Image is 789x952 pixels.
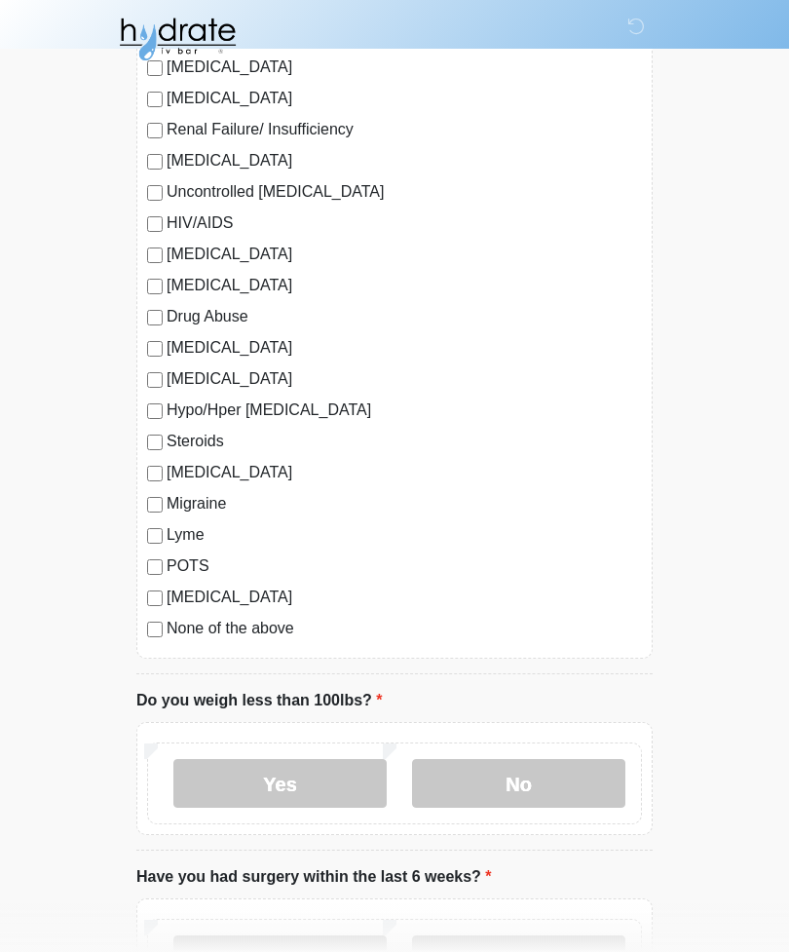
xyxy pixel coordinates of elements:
label: [MEDICAL_DATA] [167,149,642,172]
label: Hypo/Hper [MEDICAL_DATA] [167,399,642,422]
input: [MEDICAL_DATA] [147,341,163,357]
label: POTS [167,554,642,578]
input: [MEDICAL_DATA] [147,466,163,481]
input: Renal Failure/ Insufficiency [147,123,163,138]
input: [MEDICAL_DATA] [147,248,163,263]
input: Steroids [147,435,163,450]
input: None of the above [147,622,163,637]
input: [MEDICAL_DATA] [147,372,163,388]
label: [MEDICAL_DATA] [167,367,642,391]
input: Migraine [147,497,163,513]
label: Migraine [167,492,642,515]
label: Do you weigh less than 100lbs? [136,689,383,712]
input: Lyme [147,528,163,544]
img: Hydrate IV Bar - Fort Collins Logo [117,15,238,63]
input: HIV/AIDS [147,216,163,232]
input: POTS [147,559,163,575]
label: Drug Abuse [167,305,642,328]
label: HIV/AIDS [167,211,642,235]
label: Lyme [167,523,642,547]
input: Drug Abuse [147,310,163,325]
label: [MEDICAL_DATA] [167,586,642,609]
input: [MEDICAL_DATA] [147,590,163,606]
label: [MEDICAL_DATA] [167,461,642,484]
label: Yes [173,759,387,808]
label: [MEDICAL_DATA] [167,274,642,297]
label: [MEDICAL_DATA] [167,243,642,266]
label: [MEDICAL_DATA] [167,336,642,360]
label: Uncontrolled [MEDICAL_DATA] [167,180,642,204]
input: [MEDICAL_DATA] [147,92,163,107]
label: Steroids [167,430,642,453]
label: None of the above [167,617,642,640]
input: Hypo/Hper [MEDICAL_DATA] [147,403,163,419]
input: Uncontrolled [MEDICAL_DATA] [147,185,163,201]
label: Renal Failure/ Insufficiency [167,118,642,141]
label: No [412,759,625,808]
input: [MEDICAL_DATA] [147,279,163,294]
input: [MEDICAL_DATA] [147,154,163,170]
label: [MEDICAL_DATA] [167,87,642,110]
label: Have you had surgery within the last 6 weeks? [136,865,492,889]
